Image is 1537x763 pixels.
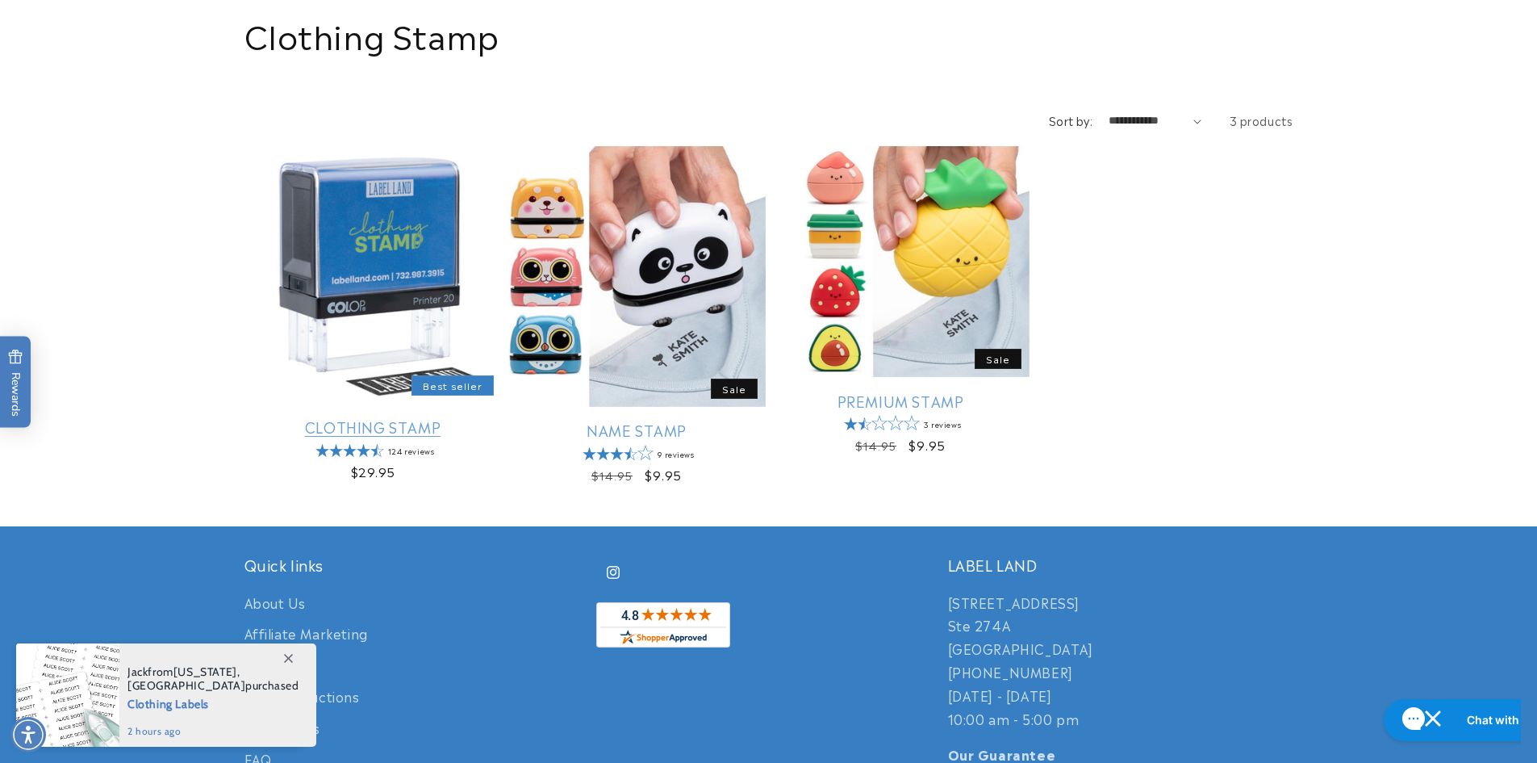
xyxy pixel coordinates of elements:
[772,392,1030,410] a: Premium Stamp
[1376,694,1521,747] iframe: Gorgias live chat messenger
[244,417,502,436] a: Clothing Stamp
[8,6,178,48] button: Open gorgias live chat
[10,717,46,753] div: Accessibility Menu
[948,555,1293,574] h2: LABEL LAND
[948,591,1293,731] p: [STREET_ADDRESS] Ste 274A [GEOGRAPHIC_DATA] [PHONE_NUMBER] [DATE] - [DATE] 10:00 am - 5:00 pm
[173,664,237,679] span: [US_STATE]
[508,421,766,439] a: Name Stamp
[244,591,306,618] a: About Us
[8,349,23,416] span: Rewards
[127,665,299,693] span: from , purchased
[244,555,590,574] h2: Quick links
[127,678,245,693] span: [GEOGRAPHIC_DATA]
[1230,112,1293,128] span: 3 products
[13,634,204,682] iframe: Sign Up via Text for Offers
[91,19,160,35] h1: Chat with us
[244,13,1293,55] h1: Clothing Stamp
[244,618,368,649] a: Affiliate Marketing
[1049,112,1092,128] label: Sort by:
